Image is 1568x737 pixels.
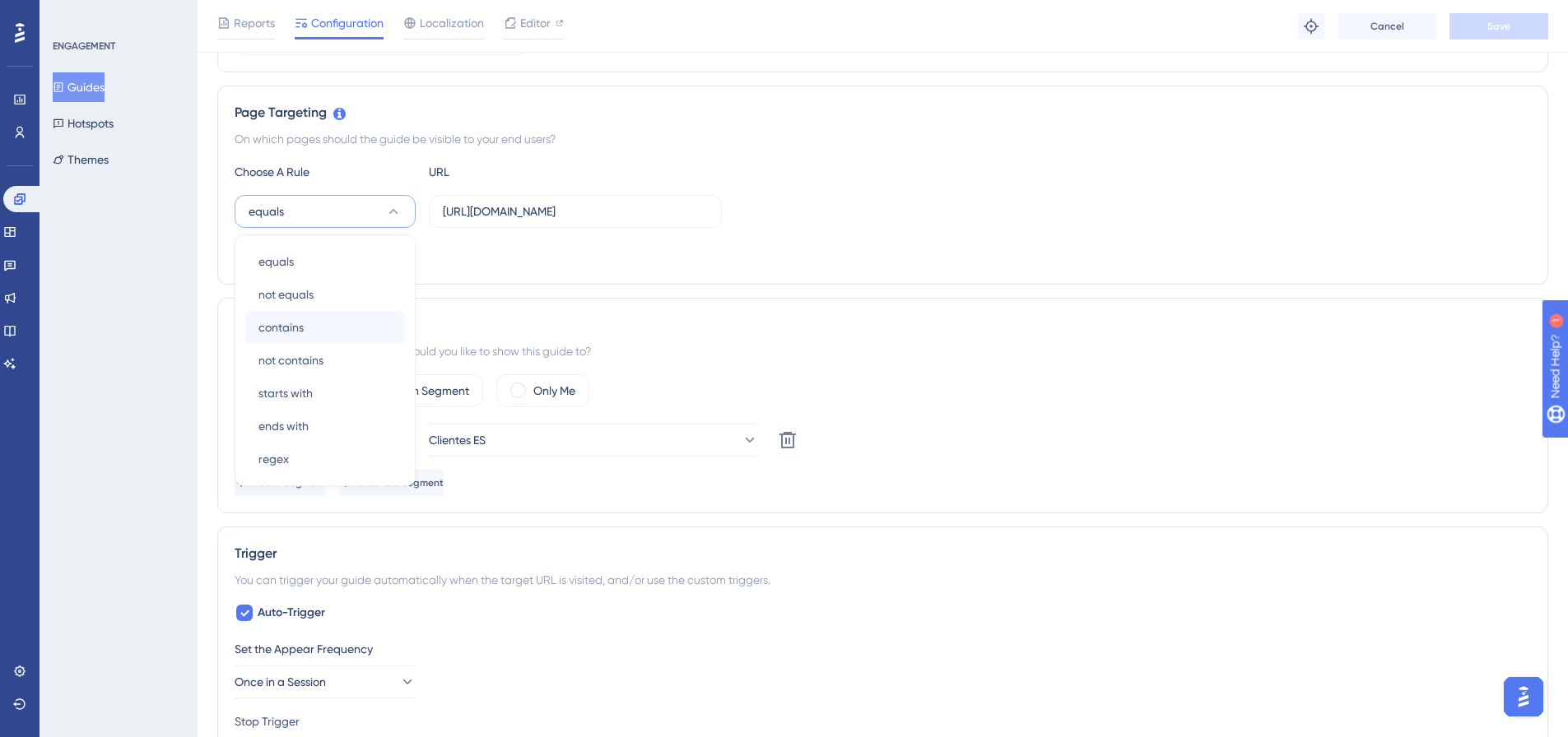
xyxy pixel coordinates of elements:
[245,278,405,311] button: not equals
[235,672,326,692] span: Once in a Session
[311,13,384,33] span: Configuration
[1370,20,1404,33] span: Cancel
[1338,13,1436,39] button: Cancel
[245,344,405,377] button: not contains
[235,544,1531,563] div: Trigger
[420,13,484,33] span: Localization
[1449,13,1548,39] button: Save
[235,103,1531,123] div: Page Targeting
[258,350,323,370] span: not contains
[53,109,114,138] button: Hotspots
[53,72,105,102] button: Guides
[235,129,1531,149] div: On which pages should the guide be visible to your end users?
[245,245,405,278] button: equals
[245,311,405,344] button: contains
[1487,20,1510,33] span: Save
[39,4,103,24] span: Need Help?
[258,383,313,403] span: starts with
[235,639,1531,659] div: Set the Appear Frequency
[53,39,115,53] div: ENGAGEMENT
[1499,672,1548,721] iframe: UserGuiding AI Assistant Launcher
[114,8,119,21] div: 1
[245,443,405,475] button: regex
[235,712,1531,731] div: Stop Trigger
[258,449,289,469] span: regex
[234,13,275,33] span: Reports
[258,318,304,337] span: contains
[533,381,575,401] label: Only Me
[245,410,405,443] button: ends with
[258,252,294,271] span: equals
[235,665,416,698] button: Once in a Session
[379,381,469,401] label: Custom Segment
[235,570,1531,590] div: You can trigger your guide automatically when the target URL is visited, and/or use the custom tr...
[235,315,1531,335] div: Audience Segmentation
[258,416,309,436] span: ends with
[235,341,1531,361] div: Which segment of the audience would you like to show this guide to?
[429,424,758,457] button: Clientes ES
[443,202,708,220] input: yourwebsite.com/path
[235,162,416,182] div: Choose A Rule
[520,13,551,33] span: Editor
[245,377,405,410] button: starts with
[258,285,314,304] span: not equals
[235,195,416,228] button: equals
[258,603,325,623] span: Auto-Trigger
[249,202,284,221] span: equals
[53,145,109,174] button: Themes
[429,162,610,182] div: URL
[429,430,486,450] span: Clientes ES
